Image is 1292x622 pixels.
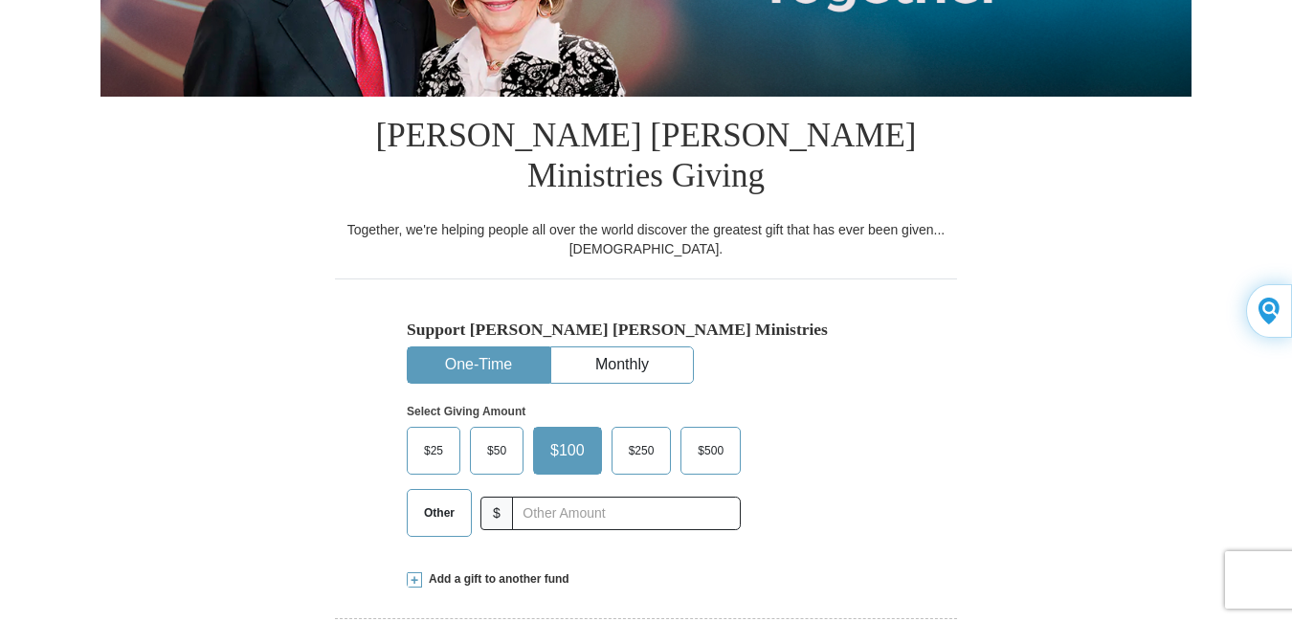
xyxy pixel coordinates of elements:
span: $25 [414,436,453,465]
div: Together, we're helping people all over the world discover the greatest gift that has ever been g... [335,220,957,258]
span: $ [480,497,513,530]
button: One-Time [408,347,549,383]
input: Other Amount [512,497,741,530]
span: $500 [688,436,733,465]
span: Add a gift to another fund [422,571,569,588]
button: Monthly [551,347,693,383]
h5: Support [PERSON_NAME] [PERSON_NAME] Ministries [407,320,885,340]
span: $250 [619,436,664,465]
strong: Select Giving Amount [407,405,525,418]
span: $50 [478,436,516,465]
span: $100 [541,436,594,465]
h1: [PERSON_NAME] [PERSON_NAME] Ministries Giving [335,97,957,220]
span: Other [414,499,464,527]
